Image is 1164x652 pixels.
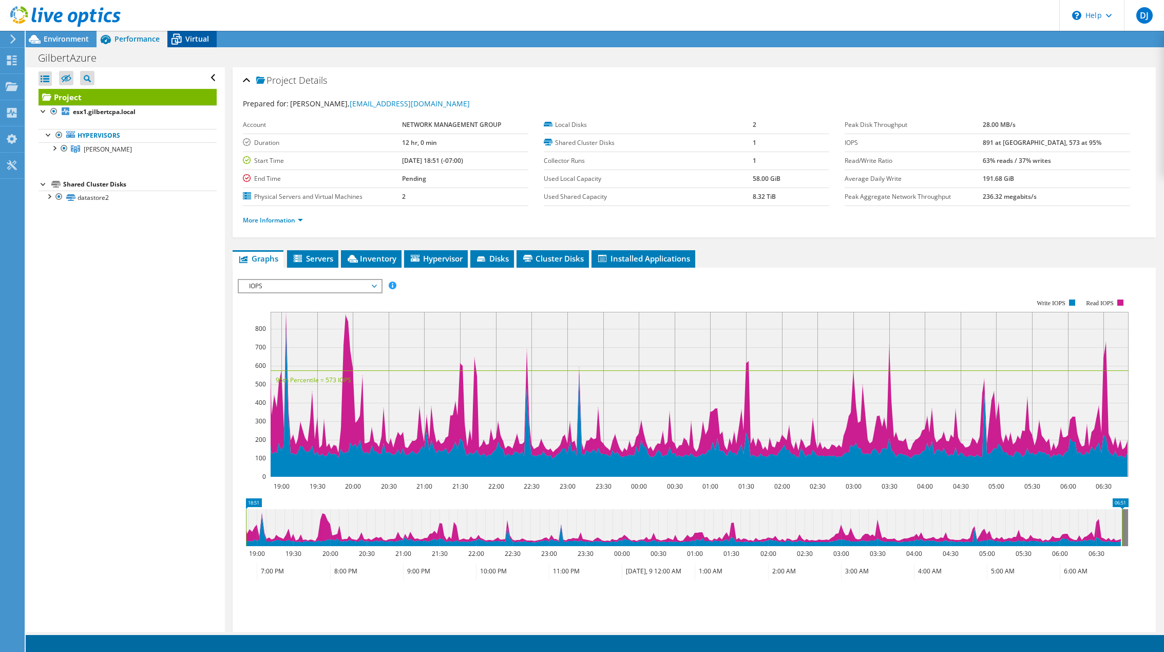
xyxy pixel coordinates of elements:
b: 12 hr, 0 min [402,138,437,147]
text: 03:30 [881,482,897,491]
b: 58.00 GiB [753,174,780,183]
text: 600 [255,361,266,370]
text: 200 [255,435,266,444]
text: 22:00 [468,549,484,558]
text: 00:30 [666,482,682,491]
text: 04:30 [942,549,958,558]
label: Used Local Capacity [544,174,753,184]
text: 0 [262,472,266,481]
svg: \n [1072,11,1081,20]
text: 06:00 [1060,482,1076,491]
b: 236.32 megabits/s [983,192,1037,201]
span: Details [299,74,327,86]
text: 02:30 [809,482,825,491]
text: 02:30 [796,549,812,558]
text: 02:00 [760,549,776,558]
text: 22:30 [504,549,520,558]
text: 20:00 [322,549,338,558]
label: Prepared for: [243,99,289,108]
a: More Information [243,216,303,225]
b: 2 [402,192,406,201]
text: 06:30 [1095,482,1111,491]
a: datastore2 [39,191,217,204]
text: 05:00 [988,482,1004,491]
b: 191.68 GiB [983,174,1014,183]
text: 23:30 [577,549,593,558]
span: Performance [115,34,160,44]
span: [PERSON_NAME] [84,145,132,154]
text: 21:30 [431,549,447,558]
text: Write IOPS [1037,300,1065,307]
text: 21:30 [452,482,468,491]
text: 500 [255,380,266,388]
text: 06:30 [1088,549,1104,558]
text: 20:30 [380,482,396,491]
span: Project [256,76,296,86]
label: Duration [243,138,402,148]
text: 23:00 [559,482,575,491]
h2: Advanced Graph Controls [238,630,360,650]
text: 95th Percentile = 573 IOPS [276,376,351,384]
text: 03:00 [833,549,849,558]
label: Local Disks [544,120,753,130]
label: Physical Servers and Virtual Machines [243,192,402,202]
text: 19:30 [285,549,301,558]
text: 700 [255,343,266,351]
span: Installed Applications [597,253,690,264]
text: 19:00 [273,482,289,491]
b: 1 [753,156,756,165]
label: Start Time [243,156,402,166]
text: 06:00 [1052,549,1067,558]
text: 21:00 [416,482,432,491]
text: 400 [255,398,266,407]
b: esx1.gilbertcpa.local [73,107,136,116]
span: Servers [292,253,333,264]
h1: GilbertAzure [33,52,112,64]
text: 20:30 [358,549,374,558]
span: Environment [44,34,89,44]
text: 04:00 [906,549,922,558]
span: Cluster Disks [522,253,584,264]
span: IOPS [244,280,376,292]
span: Hypervisor [409,253,463,264]
span: DJ [1136,7,1153,24]
text: 800 [255,324,266,333]
label: IOPS [845,138,983,148]
div: Shared Cluster Disks [63,178,217,191]
a: Gilbert HA [39,142,217,156]
text: 22:00 [488,482,504,491]
b: Pending [402,174,426,183]
span: Graphs [238,253,278,264]
text: 01:00 [702,482,718,491]
text: 20:00 [345,482,360,491]
text: 05:00 [979,549,995,558]
text: 19:30 [309,482,325,491]
text: 05:30 [1015,549,1031,558]
text: 03:30 [869,549,885,558]
b: 2 [753,120,756,129]
b: 28.00 MB/s [983,120,1016,129]
b: NETWORK MANAGEMENT GROUP [402,120,501,129]
b: 8.32 TiB [753,192,776,201]
span: [PERSON_NAME], [290,99,470,108]
label: Peak Disk Throughput [845,120,983,130]
span: Virtual [185,34,209,44]
text: 05:30 [1024,482,1040,491]
text: 03:00 [845,482,861,491]
a: Hypervisors [39,129,217,142]
label: Used Shared Capacity [544,192,753,202]
text: 00:00 [614,549,629,558]
text: 01:00 [686,549,702,558]
b: [DATE] 18:51 (-07:00) [402,156,463,165]
text: 01:30 [723,549,739,558]
text: 22:30 [523,482,539,491]
text: 19:00 [249,549,264,558]
text: 100 [255,454,266,462]
label: Account [243,120,402,130]
span: Inventory [346,253,396,264]
text: 04:30 [952,482,968,491]
label: Average Daily Write [845,174,983,184]
a: [EMAIL_ADDRESS][DOMAIN_NAME] [350,99,470,108]
a: Project [39,89,217,105]
text: 02:00 [774,482,790,491]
